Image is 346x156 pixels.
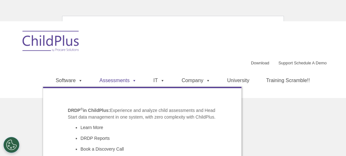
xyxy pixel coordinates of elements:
button: Cookies Settings [3,137,19,153]
a: Book a Discovery Call [80,146,124,152]
a: DRDP Reports [80,136,110,141]
a: Training Scramble!! [260,74,316,87]
a: Company [175,74,216,87]
a: Support [279,61,293,65]
img: ChildPlus by Procare Solutions [19,26,83,58]
a: Download [251,61,269,65]
a: Schedule A Demo [294,61,327,65]
a: University [221,74,256,87]
font: | [251,61,327,65]
a: Assessments [93,74,143,87]
p: Experience and analyze child assessments and Head Start data management in one system, with zero ... [68,107,217,120]
a: IT [147,74,171,87]
a: Learn More [80,125,103,130]
a: Software [49,74,89,87]
strong: DRDP in ChildPlus: [68,108,110,113]
sup: © [80,107,83,111]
